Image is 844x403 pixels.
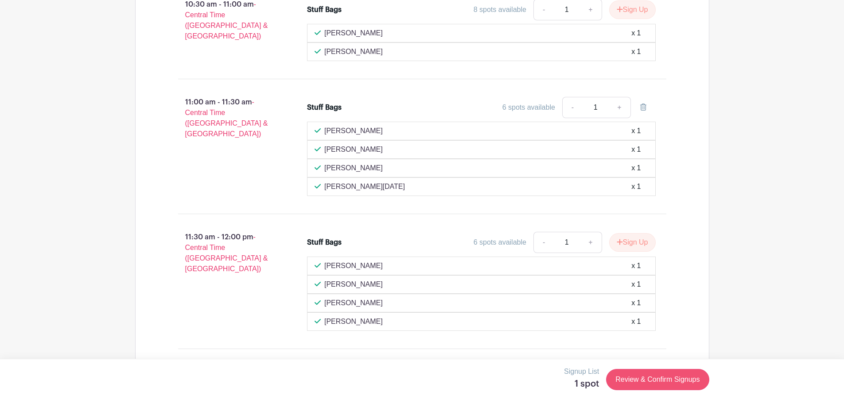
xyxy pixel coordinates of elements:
[502,102,555,113] div: 6 spots available
[324,279,383,290] p: [PERSON_NAME]
[324,298,383,308] p: [PERSON_NAME]
[564,366,599,377] p: Signup List
[609,0,656,19] button: Sign Up
[307,102,342,113] div: Stuff Bags
[533,232,554,253] a: -
[631,279,641,290] div: x 1
[564,379,599,389] h5: 1 spot
[631,46,641,57] div: x 1
[324,316,383,327] p: [PERSON_NAME]
[307,237,342,248] div: Stuff Bags
[324,46,383,57] p: [PERSON_NAME]
[631,316,641,327] div: x 1
[324,181,405,192] p: [PERSON_NAME][DATE]
[631,261,641,271] div: x 1
[580,232,602,253] a: +
[631,28,641,38] div: x 1
[631,163,641,173] div: x 1
[307,4,342,15] div: Stuff Bags
[631,298,641,308] div: x 1
[324,126,383,136] p: [PERSON_NAME]
[185,98,268,138] span: - Central Time ([GEOGRAPHIC_DATA] & [GEOGRAPHIC_DATA])
[185,0,268,40] span: - Central Time ([GEOGRAPHIC_DATA] & [GEOGRAPHIC_DATA])
[474,237,526,248] div: 6 spots available
[631,126,641,136] div: x 1
[324,163,383,173] p: [PERSON_NAME]
[609,233,656,252] button: Sign Up
[324,28,383,38] p: [PERSON_NAME]
[631,181,641,192] div: x 1
[164,228,293,278] p: 11:30 am - 12:00 pm
[164,93,293,143] p: 11:00 am - 11:30 am
[474,4,526,15] div: 8 spots available
[608,97,630,118] a: +
[562,97,583,118] a: -
[185,233,268,273] span: - Central Time ([GEOGRAPHIC_DATA] & [GEOGRAPHIC_DATA])
[324,261,383,271] p: [PERSON_NAME]
[606,369,709,390] a: Review & Confirm Signups
[324,144,383,155] p: [PERSON_NAME]
[631,144,641,155] div: x 1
